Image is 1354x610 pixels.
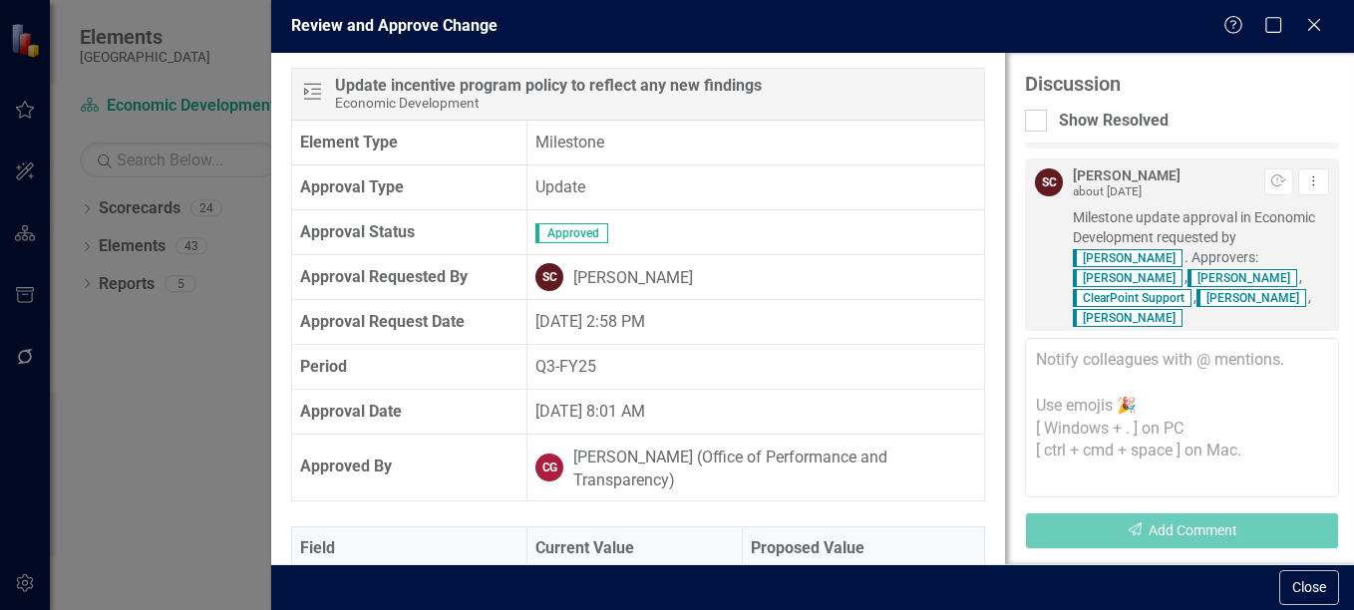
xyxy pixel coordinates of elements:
[1035,168,1063,196] div: SC
[527,121,985,165] td: Milestone
[1073,269,1183,287] span: [PERSON_NAME]
[291,16,498,35] span: Review and Approve Change
[291,255,526,300] th: Approval Requested By
[1073,184,1142,198] small: about [DATE]
[1059,110,1169,133] div: Show Resolved
[535,454,563,481] div: CG
[1073,309,1183,327] span: [PERSON_NAME]
[291,121,526,165] th: Element Type
[291,165,526,210] th: Approval Type
[527,345,985,390] td: Q3-FY25
[535,223,608,243] span: Approved
[291,435,526,501] th: Approved By
[291,345,526,390] th: Period
[1196,289,1306,307] span: [PERSON_NAME]
[1073,168,1181,183] div: [PERSON_NAME]
[291,210,526,255] th: Approval Status
[1073,207,1329,327] span: Milestone update approval in Economic Development requested by . Approvers: , , , ,
[527,165,985,210] td: Update
[335,77,976,112] div: Update incentive program policy to reflect any new findings
[335,95,479,111] small: Economic Development
[573,447,976,492] div: [PERSON_NAME] (Office of Performance and Transparency)
[1279,570,1339,605] button: Close
[291,526,526,571] th: Field
[1187,269,1297,287] span: [PERSON_NAME]
[742,526,984,571] th: Proposed Value
[1073,249,1183,267] span: [PERSON_NAME]
[291,300,526,345] th: Approval Request Date
[527,390,985,435] td: [DATE] 8:01 AM
[1073,289,1191,307] span: ClearPoint Support
[527,526,743,571] th: Current Value
[291,390,526,435] th: Approval Date
[1025,512,1339,549] button: Add Comment
[573,267,693,291] div: [PERSON_NAME]
[527,300,985,345] td: [DATE] 2:58 PM
[1025,73,1329,95] div: Discussion
[535,263,563,291] div: SC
